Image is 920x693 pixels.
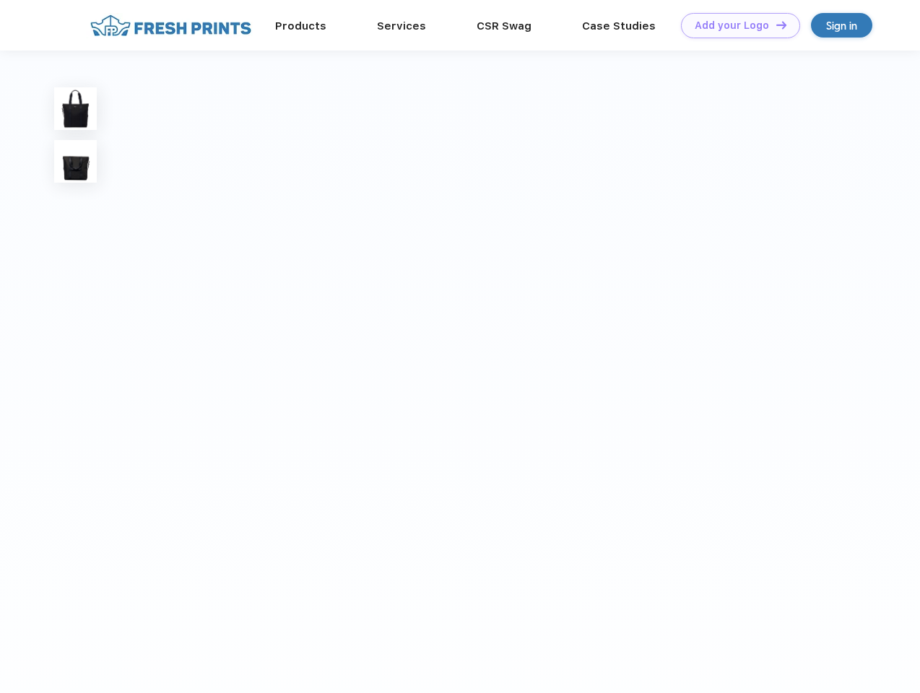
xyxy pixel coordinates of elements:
a: Products [275,19,326,32]
img: func=resize&h=100 [54,87,97,130]
img: func=resize&h=100 [54,140,97,183]
div: Add your Logo [695,19,769,32]
img: fo%20logo%202.webp [86,13,256,38]
a: Sign in [811,13,872,38]
img: DT [776,21,786,29]
div: Sign in [826,17,857,34]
